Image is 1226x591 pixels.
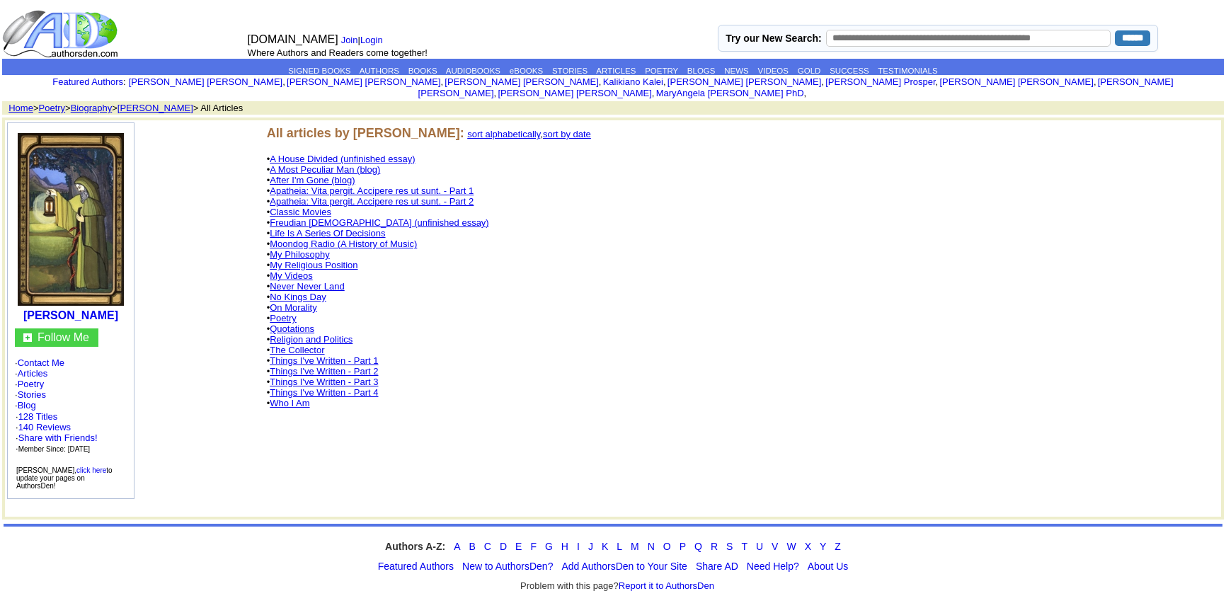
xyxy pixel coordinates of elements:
a: W [786,541,796,552]
font: • [267,292,326,302]
font: • [267,164,381,175]
font: • [267,377,379,387]
a: Religion and Politics [270,334,353,345]
a: No Kings Day [270,292,326,302]
font: • [267,217,489,228]
a: Featured Authors [378,561,454,572]
a: Add AuthorsDen to Your Site [561,561,687,572]
font: • [267,387,379,398]
b: All articles by [PERSON_NAME]: [267,126,464,140]
a: Stories [18,389,46,400]
font: • [267,207,331,217]
a: H [561,541,568,552]
a: On Morality [270,302,316,313]
a: Follow Me [38,331,89,343]
font: i [938,79,939,86]
font: • [267,302,317,313]
a: NEWS [724,67,749,75]
a: Classic Movies [270,207,331,217]
a: [PERSON_NAME] [PERSON_NAME] [287,76,440,87]
font: • [267,334,353,345]
font: • [267,249,330,260]
a: TESTIMONIALS [878,67,937,75]
font: > > > > All Articles [4,103,243,113]
a: Things I've Written - Part 1 [270,355,378,366]
font: • [267,313,297,323]
a: G [545,541,553,552]
a: J [588,541,593,552]
font: · · [16,432,98,454]
a: Articles [18,368,48,379]
font: , , , , , , , , , , [129,76,1174,98]
a: A [454,541,460,552]
font: i [824,79,825,86]
a: Login [360,35,383,45]
a: [PERSON_NAME] [PERSON_NAME] [129,76,282,87]
a: Home [8,103,33,113]
font: · · [16,411,98,454]
a: AUTHORS [360,67,399,75]
a: Quotations [270,323,314,334]
a: STORIES [552,67,588,75]
a: The Collector [270,345,324,355]
a: B [469,541,475,552]
font: i [806,90,808,98]
a: I [577,541,580,552]
a: Need Help? [747,561,799,572]
font: i [601,79,602,86]
a: Kalikiano Kalei [603,76,663,87]
a: Q [694,541,702,552]
a: ARTICLES [596,67,636,75]
font: | [341,35,388,45]
a: Things I've Written - Part 4 [270,387,378,398]
a: V [772,541,778,552]
a: S [726,541,733,552]
font: • [267,185,474,196]
a: My Philosophy [270,249,330,260]
a: My Religious Position [270,260,357,270]
font: • [267,239,418,249]
a: Things I've Written - Part 2 [270,366,378,377]
font: • [267,228,386,239]
a: sort by date [543,129,591,139]
font: [DOMAIN_NAME] [248,33,338,45]
font: • [267,175,355,185]
font: • [267,281,345,292]
a: [PERSON_NAME] Prosper [825,76,935,87]
a: [PERSON_NAME] [PERSON_NAME] [445,76,598,87]
a: 128 Titles [18,411,58,422]
a: 140 Reviews [18,422,71,432]
a: [PERSON_NAME] [23,309,118,321]
a: Who I Am [270,398,309,408]
a: O [663,541,671,552]
a: [PERSON_NAME] [PERSON_NAME] [939,76,1093,87]
font: · · · · · [15,357,127,454]
a: Share AD [696,561,738,572]
a: L [617,541,622,552]
a: A Most Peculiar Man (blog) [270,164,380,175]
strong: Authors A-Z: [385,541,445,552]
font: • [267,270,313,281]
a: BLOGS [687,67,716,75]
a: K [602,541,608,552]
a: Poetry [270,313,297,323]
a: Poetry [18,379,45,389]
font: Where Authors and Readers come together! [248,47,428,58]
font: i [1096,79,1098,86]
a: Never Never Land [270,281,345,292]
font: : [52,76,125,87]
a: click here [76,466,106,474]
a: Share with Friends! [18,432,98,443]
a: Biography [71,103,113,113]
font: Member Since: [DATE] [18,445,91,453]
a: Report it to AuthorsDen [619,580,714,591]
font: • [267,260,358,270]
a: D [500,541,507,552]
a: Featured Authors [52,76,123,87]
font: • [267,323,314,334]
img: gc.jpg [23,333,32,342]
a: Apatheia: Vita pergit. Accipere res ut sunt. - Part 2 [270,196,474,207]
font: , [467,129,591,139]
a: My Videos [270,270,312,281]
a: AUDIOBOOKS [446,67,500,75]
